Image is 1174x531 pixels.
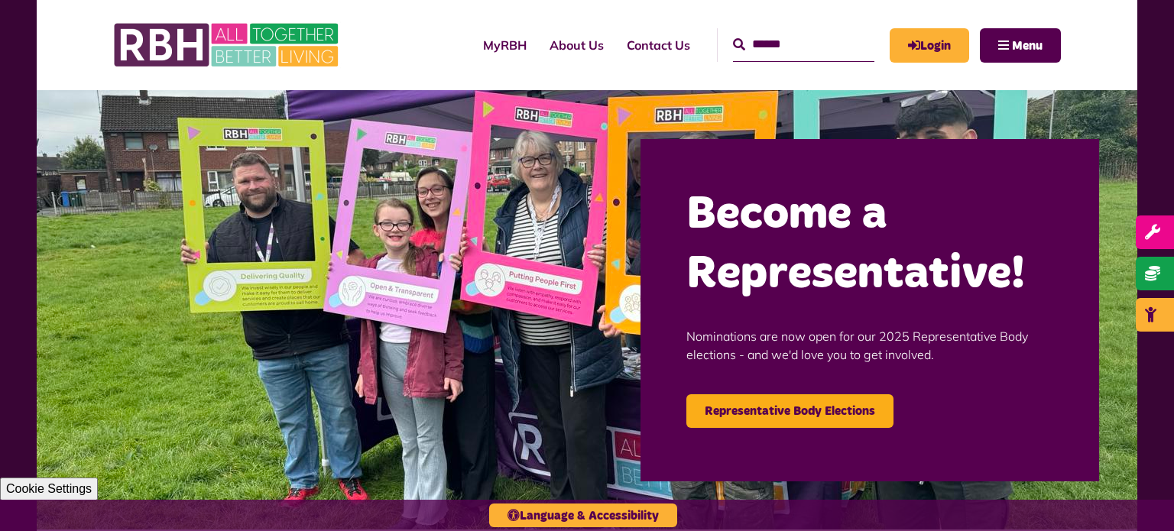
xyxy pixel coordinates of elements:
[489,503,677,527] button: Language & Accessibility
[686,394,893,428] a: Representative Body Elections
[1012,40,1043,52] span: Menu
[615,24,702,66] a: Contact Us
[686,304,1053,387] p: Nominations are now open for our 2025 Representative Body elections - and we'd love you to get in...
[538,24,615,66] a: About Us
[472,24,538,66] a: MyRBH
[113,15,342,75] img: RBH
[890,28,969,63] a: MyRBH
[980,28,1061,63] button: Navigation
[686,185,1053,304] h2: Become a Representative!
[37,90,1137,529] img: Image (22)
